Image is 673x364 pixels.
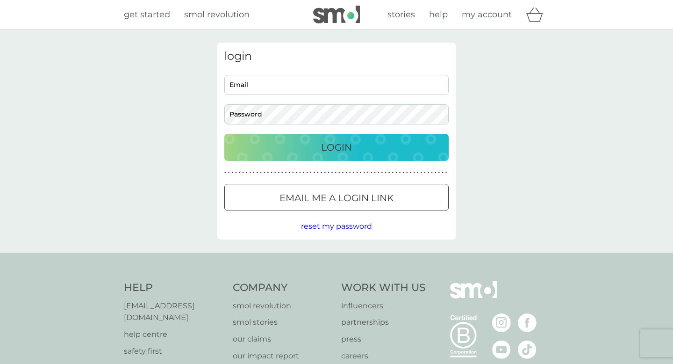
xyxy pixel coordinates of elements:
[424,170,426,175] p: ●
[518,313,537,332] img: visit the smol Facebook page
[184,9,250,20] span: smol revolution
[285,170,287,175] p: ●
[413,170,415,175] p: ●
[462,8,512,22] a: my account
[341,316,426,328] a: partnerships
[124,345,223,357] a: safety first
[233,316,332,328] a: smol stories
[124,328,223,341] a: help centre
[360,170,362,175] p: ●
[296,170,298,175] p: ●
[438,170,440,175] p: ●
[253,170,255,175] p: ●
[306,170,308,175] p: ●
[492,340,511,359] img: visit the smol Youtube page
[338,170,340,175] p: ●
[274,170,276,175] p: ●
[299,170,301,175] p: ●
[335,170,336,175] p: ●
[367,170,369,175] p: ●
[228,170,230,175] p: ●
[431,170,433,175] p: ●
[231,170,233,175] p: ●
[402,170,404,175] p: ●
[303,170,305,175] p: ●
[242,170,244,175] p: ●
[353,170,355,175] p: ●
[310,170,312,175] p: ●
[313,6,360,23] img: smol
[374,170,376,175] p: ●
[381,170,383,175] p: ●
[395,170,397,175] p: ●
[341,281,426,295] h4: Work With Us
[341,300,426,312] a: influencers
[387,9,415,20] span: stories
[292,170,294,175] p: ●
[184,8,250,22] a: smol revolution
[526,5,549,24] div: basket
[371,170,372,175] p: ●
[435,170,437,175] p: ●
[442,170,444,175] p: ●
[264,170,265,175] p: ●
[124,300,223,324] a: [EMAIL_ADDRESS][DOMAIN_NAME]
[378,170,379,175] p: ●
[260,170,262,175] p: ●
[385,170,387,175] p: ●
[301,222,372,231] span: reset my password
[249,170,251,175] p: ●
[233,300,332,312] p: smol revolution
[233,281,332,295] h4: Company
[235,170,237,175] p: ●
[410,170,412,175] p: ●
[233,333,332,345] a: our claims
[363,170,365,175] p: ●
[417,170,419,175] p: ●
[224,184,449,211] button: Email me a login link
[450,281,497,313] img: smol
[341,333,426,345] a: press
[301,220,372,233] button: reset my password
[314,170,315,175] p: ●
[420,170,422,175] p: ●
[224,50,449,63] h3: login
[321,140,352,155] p: Login
[257,170,258,175] p: ●
[406,170,408,175] p: ●
[331,170,333,175] p: ●
[341,350,426,362] a: careers
[429,9,448,20] span: help
[445,170,447,175] p: ●
[324,170,326,175] p: ●
[356,170,358,175] p: ●
[392,170,394,175] p: ●
[124,9,170,20] span: get started
[399,170,401,175] p: ●
[124,8,170,22] a: get started
[518,340,537,359] img: visit the smol Tiktok page
[246,170,248,175] p: ●
[317,170,319,175] p: ●
[462,9,512,20] span: my account
[387,8,415,22] a: stories
[492,313,511,332] img: visit the smol Instagram page
[271,170,272,175] p: ●
[388,170,390,175] p: ●
[267,170,269,175] p: ●
[288,170,290,175] p: ●
[345,170,347,175] p: ●
[224,170,226,175] p: ●
[124,281,223,295] h4: Help
[429,8,448,22] a: help
[233,350,332,362] a: our impact report
[428,170,430,175] p: ●
[224,134,449,161] button: Login
[239,170,241,175] p: ●
[279,190,394,205] p: Email me a login link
